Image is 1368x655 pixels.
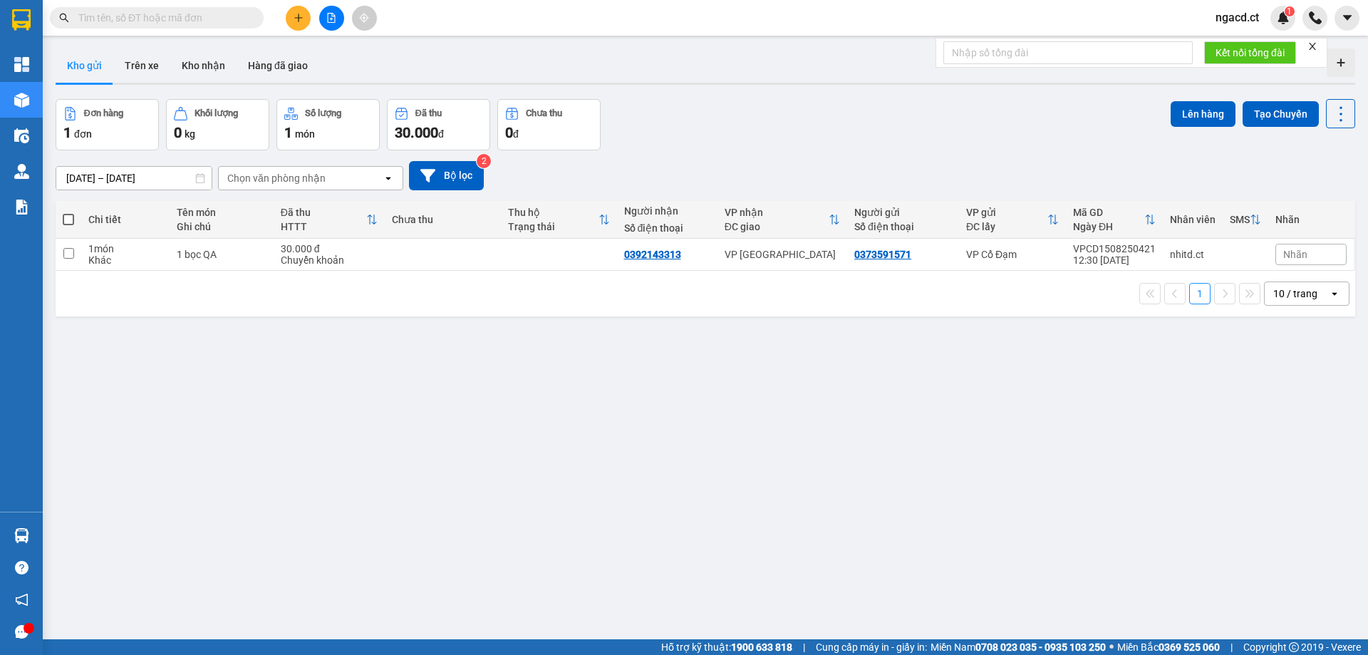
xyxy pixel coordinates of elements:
input: Nhập số tổng đài [943,41,1193,64]
div: Trạng thái [508,221,598,232]
button: Đơn hàng1đơn [56,99,159,150]
button: Đã thu30.000đ [387,99,490,150]
span: Hỗ trợ kỹ thuật: [661,639,792,655]
div: Chưa thu [392,214,494,225]
th: Toggle SortBy [1066,201,1163,239]
div: ĐC giao [725,221,829,232]
span: Cung cấp máy in - giấy in: [816,639,927,655]
span: plus [294,13,304,23]
th: Toggle SortBy [959,201,1066,239]
div: Nhân viên [1170,214,1216,225]
div: Khác [88,254,162,266]
div: Người gửi [854,207,952,218]
div: Số lượng [305,108,341,118]
span: message [15,625,28,639]
button: plus [286,6,311,31]
div: Khối lượng [195,108,238,118]
div: Ghi chú [177,221,266,232]
div: Đơn hàng [84,108,123,118]
span: 0 [174,124,182,141]
span: ⚪️ [1109,644,1114,650]
button: Khối lượng0kg [166,99,269,150]
span: Miền Nam [931,639,1106,655]
span: 0 [505,124,513,141]
span: ngacd.ct [1204,9,1270,26]
span: Miền Bắc [1117,639,1220,655]
button: Tạo Chuyến [1243,101,1319,127]
div: Tên món [177,207,266,218]
button: Kết nối tổng đài [1204,41,1296,64]
span: | [1230,639,1233,655]
span: 1 [1287,6,1292,16]
div: VP [GEOGRAPHIC_DATA] [725,249,840,260]
div: Tạo kho hàng mới [1327,48,1355,77]
div: Mã GD [1073,207,1144,218]
div: 12:30 [DATE] [1073,254,1156,266]
button: 1 [1189,283,1211,304]
img: warehouse-icon [14,164,29,179]
span: 1 [63,124,71,141]
span: đ [438,128,444,140]
div: Đã thu [415,108,442,118]
th: Toggle SortBy [501,201,617,239]
button: Bộ lọc [409,161,484,190]
svg: open [1329,288,1340,299]
span: file-add [326,13,336,23]
strong: 0708 023 035 - 0935 103 250 [975,641,1106,653]
button: aim [352,6,377,31]
button: Số lượng1món [276,99,380,150]
button: Chưa thu0đ [497,99,601,150]
div: 0392143313 [624,249,681,260]
button: Trên xe [113,48,170,83]
span: close [1307,41,1317,51]
span: Nhãn [1283,249,1307,260]
div: Đã thu [281,207,367,218]
button: Hàng đã giao [237,48,319,83]
div: VPCD1508250421 [1073,243,1156,254]
img: dashboard-icon [14,57,29,72]
button: caret-down [1335,6,1359,31]
input: Select a date range. [56,167,212,190]
span: question-circle [15,561,28,574]
div: 10 / trang [1273,287,1317,301]
strong: 1900 633 818 [731,641,792,653]
span: 30.000 [395,124,438,141]
div: Thu hộ [508,207,598,218]
div: nhitd.ct [1170,249,1216,260]
th: Toggle SortBy [274,201,385,239]
div: 0373591571 [854,249,911,260]
svg: open [383,172,394,184]
div: Ngày ĐH [1073,221,1144,232]
div: Số điện thoại [624,222,710,234]
span: Kết nối tổng đài [1216,45,1285,61]
span: notification [15,593,28,607]
img: phone-icon [1309,11,1322,24]
span: | [803,639,805,655]
div: VP gửi [966,207,1047,218]
div: Chưa thu [526,108,562,118]
div: VP nhận [725,207,829,218]
th: Toggle SortBy [717,201,847,239]
div: Chọn văn phòng nhận [227,171,326,185]
div: Chi tiết [88,214,162,225]
div: VP Cổ Đạm [966,249,1059,260]
span: kg [185,128,195,140]
th: Toggle SortBy [1223,201,1268,239]
span: copyright [1289,642,1299,652]
div: ĐC lấy [966,221,1047,232]
strong: 0369 525 060 [1159,641,1220,653]
img: warehouse-icon [14,128,29,143]
span: aim [359,13,369,23]
span: món [295,128,315,140]
div: 1 món [88,243,162,254]
button: file-add [319,6,344,31]
div: 1 bọc QA [177,249,266,260]
span: đơn [74,128,92,140]
img: warehouse-icon [14,528,29,543]
img: warehouse-icon [14,93,29,108]
sup: 1 [1285,6,1295,16]
span: 1 [284,124,292,141]
button: Kho nhận [170,48,237,83]
button: Lên hàng [1171,101,1235,127]
img: logo-vxr [12,9,31,31]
